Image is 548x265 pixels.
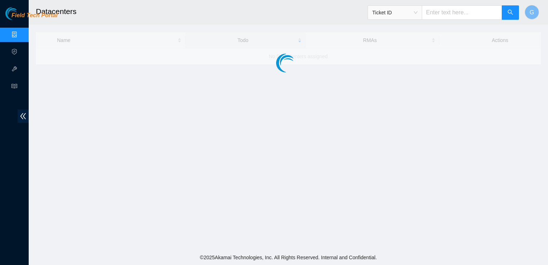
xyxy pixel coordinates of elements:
[18,110,29,123] span: double-left
[11,12,57,19] span: Field Tech Portal
[5,13,57,22] a: Akamai TechnologiesField Tech Portal
[29,250,548,265] footer: © 2025 Akamai Technologies, Inc. All Rights Reserved. Internal and Confidential.
[530,8,534,17] span: G
[502,5,519,20] button: search
[507,9,513,16] span: search
[422,5,502,20] input: Enter text here...
[525,5,539,19] button: G
[372,7,417,18] span: Ticket ID
[5,7,36,20] img: Akamai Technologies
[11,80,17,94] span: read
